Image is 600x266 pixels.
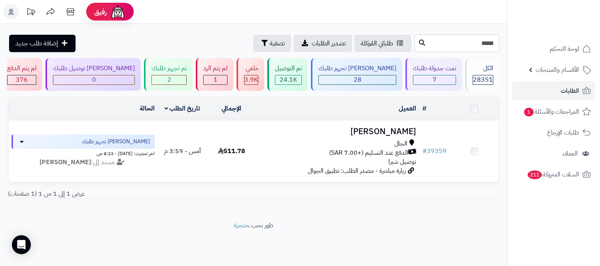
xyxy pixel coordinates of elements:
[562,148,578,159] span: العملاء
[312,39,346,48] span: تصدير الطلبات
[167,75,171,84] span: 2
[275,75,301,84] div: 24063
[44,58,142,91] a: [PERSON_NAME] توصيل طلبك 0
[512,165,595,184] a: السلات المتروكة211
[319,75,396,84] div: 28
[266,58,309,91] a: تم التوصيل 24.1K
[561,85,579,96] span: الطلبات
[244,75,258,84] span: 3.9K
[218,146,245,156] span: 511.78
[473,64,493,73] div: الكل
[12,235,31,254] div: Open Intercom Messenger
[422,146,447,156] a: #39359
[234,221,248,230] a: متجرة
[309,58,404,91] a: [PERSON_NAME] تجهيز طلبك 28
[165,104,201,113] a: تاريخ الطلب
[473,75,493,84] span: 28351
[524,108,534,116] span: 1
[151,64,187,73] div: تم تجهيز طلبك
[82,138,150,146] span: [PERSON_NAME] تجهيز طلبك
[6,158,161,167] div: مسند إلى:
[394,139,407,148] span: الجال
[512,39,595,58] a: لوحة التحكم
[354,75,362,84] span: 28
[512,144,595,163] a: العملاء
[275,64,302,73] div: تم التوصيل
[53,75,134,84] div: 0
[92,75,96,84] span: 0
[422,104,426,113] a: #
[15,39,58,48] span: إضافة طلب جديد
[214,75,218,84] span: 1
[361,39,393,48] span: طلباتي المُوكلة
[203,64,227,73] div: لم يتم الرد
[110,4,126,20] img: ai-face.png
[235,58,266,91] a: ملغي 3.9K
[21,4,41,22] a: تحديثات المنصة
[308,166,406,176] span: زيارة مباشرة - مصدر الطلب: تطبيق الجوال
[550,43,579,54] span: لوحة التحكم
[512,123,595,142] a: طلبات الإرجاع
[253,35,291,52] button: تصفية
[464,58,501,91] a: الكل28351
[259,127,416,136] h3: [PERSON_NAME]
[413,75,456,84] div: 7
[329,148,408,157] span: الدفع عند التسليم (+7.00 SAR)
[280,75,297,84] span: 24.1K
[547,127,579,138] span: طلبات الإرجاع
[422,146,427,156] span: #
[399,104,416,113] a: العميل
[40,157,91,167] strong: [PERSON_NAME]
[164,146,201,156] span: أمس - 3:59 م
[244,75,258,84] div: 3874
[512,81,595,100] a: الطلبات
[7,64,36,73] div: لم يتم الدفع
[221,104,241,113] a: الإجمالي
[413,64,456,73] div: تمت جدولة طلبك
[527,169,579,180] span: السلات المتروكة
[318,64,396,73] div: [PERSON_NAME] تجهيز طلبك
[536,64,579,75] span: الأقسام والمنتجات
[546,6,592,22] img: logo-2.png
[9,35,76,52] a: إضافة طلب جديد
[194,58,235,91] a: لم يتم الرد 1
[142,58,194,91] a: تم تجهيز طلبك 2
[8,75,36,84] div: 376
[204,75,227,84] div: 1
[293,35,352,52] a: تصدير الطلبات
[53,64,135,73] div: [PERSON_NAME] توصيل طلبك
[512,102,595,121] a: المراجعات والأسئلة1
[16,75,28,84] span: 376
[11,149,155,157] div: اخر تحديث: [DATE] - 8:23 ص
[404,58,464,91] a: تمت جدولة طلبك 7
[433,75,437,84] span: 7
[523,106,579,117] span: المراجعات والأسئلة
[244,64,258,73] div: ملغي
[94,7,107,17] span: رفيق
[2,189,254,199] div: عرض 1 إلى 1 من 1 (1 صفحات)
[528,170,542,179] span: 211
[354,35,411,52] a: طلباتي المُوكلة
[270,39,285,48] span: تصفية
[152,75,186,84] div: 2
[140,104,155,113] a: الحالة
[388,157,416,167] span: توصيل شبرا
